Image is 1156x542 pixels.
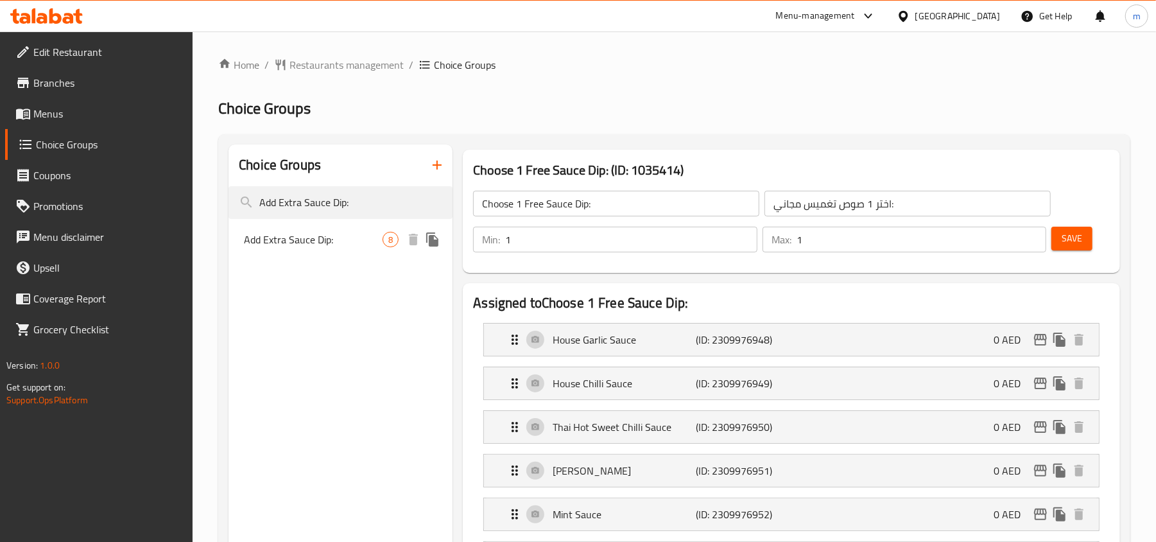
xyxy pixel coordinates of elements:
[994,463,1031,478] p: 0 AED
[33,291,183,306] span: Coverage Report
[1133,9,1141,23] span: m
[473,449,1110,493] li: Expand
[553,419,696,435] p: Thai Hot Sweet Chilli Sauce
[5,314,193,345] a: Grocery Checklist
[1031,505,1050,524] button: edit
[218,94,311,123] span: Choice Groups
[33,44,183,60] span: Edit Restaurant
[994,376,1031,391] p: 0 AED
[473,362,1110,405] li: Expand
[994,332,1031,347] p: 0 AED
[696,507,792,522] p: (ID: 2309976952)
[772,232,791,247] p: Max:
[473,493,1110,536] li: Expand
[244,232,383,247] span: Add Extra Sauce Dip:
[1050,505,1069,524] button: duplicate
[553,463,696,478] p: [PERSON_NAME]
[264,57,269,73] li: /
[696,376,792,391] p: (ID: 2309976949)
[696,463,792,478] p: (ID: 2309976951)
[994,419,1031,435] p: 0 AED
[289,57,404,73] span: Restaurants management
[383,234,398,246] span: 8
[409,57,413,73] li: /
[484,455,1099,487] div: Expand
[5,98,193,129] a: Menus
[33,106,183,121] span: Menus
[484,367,1099,399] div: Expand
[33,198,183,214] span: Promotions
[473,318,1110,362] li: Expand
[696,419,792,435] p: (ID: 2309976950)
[6,379,65,396] span: Get support on:
[1062,231,1082,247] span: Save
[423,230,442,249] button: duplicate
[33,260,183,275] span: Upsell
[383,232,399,247] div: Choices
[5,37,193,67] a: Edit Restaurant
[218,57,1130,73] nav: breadcrumb
[274,57,404,73] a: Restaurants management
[994,507,1031,522] p: 0 AED
[218,57,259,73] a: Home
[1069,505,1089,524] button: delete
[1031,461,1050,480] button: edit
[1069,461,1089,480] button: delete
[434,57,496,73] span: Choice Groups
[1031,374,1050,393] button: edit
[1051,227,1092,250] button: Save
[36,137,183,152] span: Choice Groups
[482,232,500,247] p: Min:
[1050,374,1069,393] button: duplicate
[33,229,183,245] span: Menu disclaimer
[229,224,453,255] div: Add Extra Sauce Dip:8deleteduplicate
[6,357,38,374] span: Version:
[1069,330,1089,349] button: delete
[553,376,696,391] p: House Chilli Sauce
[553,332,696,347] p: House Garlic Sauce
[33,168,183,183] span: Coupons
[5,67,193,98] a: Branches
[5,283,193,314] a: Coverage Report
[5,222,193,252] a: Menu disclaimer
[229,186,453,219] input: search
[553,507,696,522] p: Mint Sauce
[6,392,88,408] a: Support.OpsPlatform
[1050,417,1069,437] button: duplicate
[473,405,1110,449] li: Expand
[915,9,1000,23] div: [GEOGRAPHIC_DATA]
[473,293,1110,313] h2: Assigned to Choose 1 Free Sauce Dip:
[5,129,193,160] a: Choice Groups
[1031,330,1050,349] button: edit
[40,357,60,374] span: 1.0.0
[484,324,1099,356] div: Expand
[1050,330,1069,349] button: duplicate
[484,498,1099,530] div: Expand
[1050,461,1069,480] button: duplicate
[33,75,183,91] span: Branches
[1069,417,1089,437] button: delete
[5,191,193,222] a: Promotions
[5,252,193,283] a: Upsell
[1031,417,1050,437] button: edit
[239,155,321,175] h2: Choice Groups
[33,322,183,337] span: Grocery Checklist
[1069,374,1089,393] button: delete
[5,160,193,191] a: Coupons
[776,8,855,24] div: Menu-management
[404,230,423,249] button: delete
[696,332,792,347] p: (ID: 2309976948)
[473,160,1110,180] h3: Choose 1 Free Sauce Dip: (ID: 1035414)
[484,411,1099,443] div: Expand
